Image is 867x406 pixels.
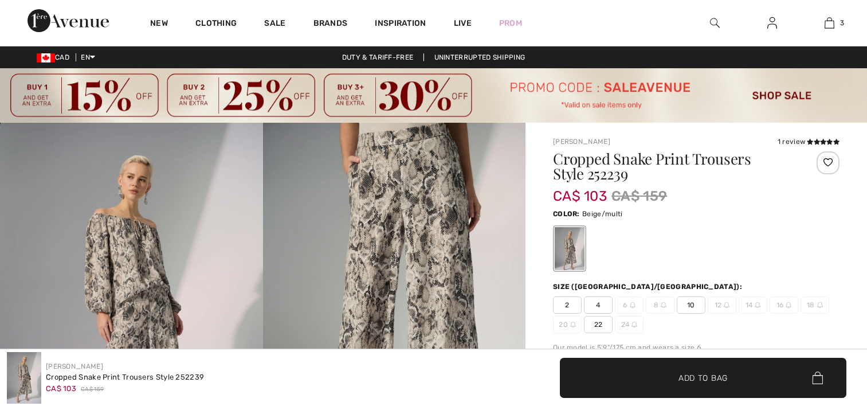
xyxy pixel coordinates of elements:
span: 24 [615,316,644,333]
span: 14 [739,296,767,314]
img: ring-m.svg [631,322,637,327]
h1: Cropped Snake Print Trousers Style 252239 [553,151,792,181]
div: 1 review [778,136,839,147]
span: 20 [553,316,582,333]
a: Brands [313,18,348,30]
a: New [150,18,168,30]
span: 18 [801,296,829,314]
button: Add to Bag [560,358,846,398]
a: Sign In [758,16,786,30]
span: CA$ 159 [81,385,104,394]
span: 10 [677,296,705,314]
span: Beige/multi [582,210,622,218]
img: ring-m.svg [570,322,576,327]
span: 22 [584,316,613,333]
span: 8 [646,296,674,314]
div: Our model is 5'9"/175 cm and wears a size 6. [553,342,839,353]
div: Size ([GEOGRAPHIC_DATA]/[GEOGRAPHIC_DATA]): [553,282,744,292]
span: 4 [584,296,613,314]
img: ring-m.svg [786,302,791,308]
a: [PERSON_NAME] [553,138,610,146]
img: ring-m.svg [630,302,635,308]
span: Color: [553,210,580,218]
a: Prom [499,17,522,29]
a: [PERSON_NAME] [46,362,103,370]
img: ring-m.svg [817,302,823,308]
span: CA$ 103 [553,177,607,204]
span: 6 [615,296,644,314]
span: CA$ 159 [611,186,667,206]
img: Bag.svg [812,372,823,384]
span: 12 [708,296,736,314]
img: Cropped Snake Print Trousers Style 252239 [7,352,41,404]
img: 1ère Avenue [28,9,109,32]
span: 16 [770,296,798,314]
span: Add to Bag [678,372,728,384]
a: Live [454,17,472,29]
img: My Bag [825,16,834,30]
span: 3 [840,18,844,28]
img: search the website [710,16,720,30]
img: ring-m.svg [661,302,666,308]
img: Canadian Dollar [37,53,55,63]
div: Cropped Snake Print Trousers Style 252239 [46,372,204,383]
a: Clothing [195,18,237,30]
a: Sale [264,18,285,30]
img: ring-m.svg [755,302,760,308]
span: EN [81,53,95,61]
span: Inspiration [375,18,426,30]
span: 2 [553,296,582,314]
div: Beige/multi [555,227,584,270]
span: CA$ 103 [46,384,76,393]
img: ring-m.svg [724,302,729,308]
span: CAD [37,53,74,61]
a: 3 [801,16,857,30]
img: My Info [767,16,777,30]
